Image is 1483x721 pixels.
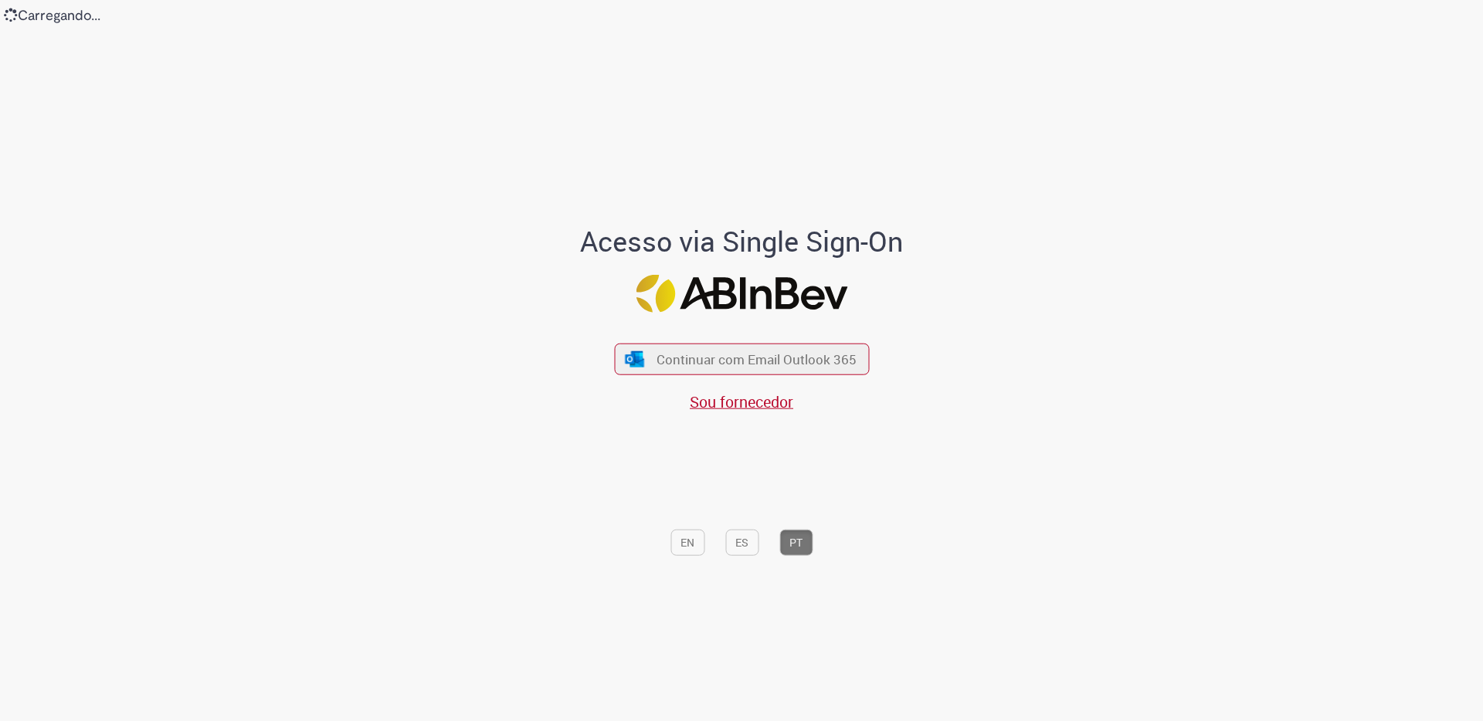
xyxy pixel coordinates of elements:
button: ícone Azure/Microsoft 360 Continuar com Email Outlook 365 [614,344,869,375]
img: ícone Azure/Microsoft 360 [624,350,646,367]
button: EN [670,530,704,556]
span: Continuar com Email Outlook 365 [657,350,857,368]
img: Logo ABInBev [636,275,847,313]
a: Sou fornecedor [690,391,793,412]
button: PT [779,530,813,556]
h1: Acesso via Single Sign-On [528,226,956,257]
button: ES [725,530,758,556]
